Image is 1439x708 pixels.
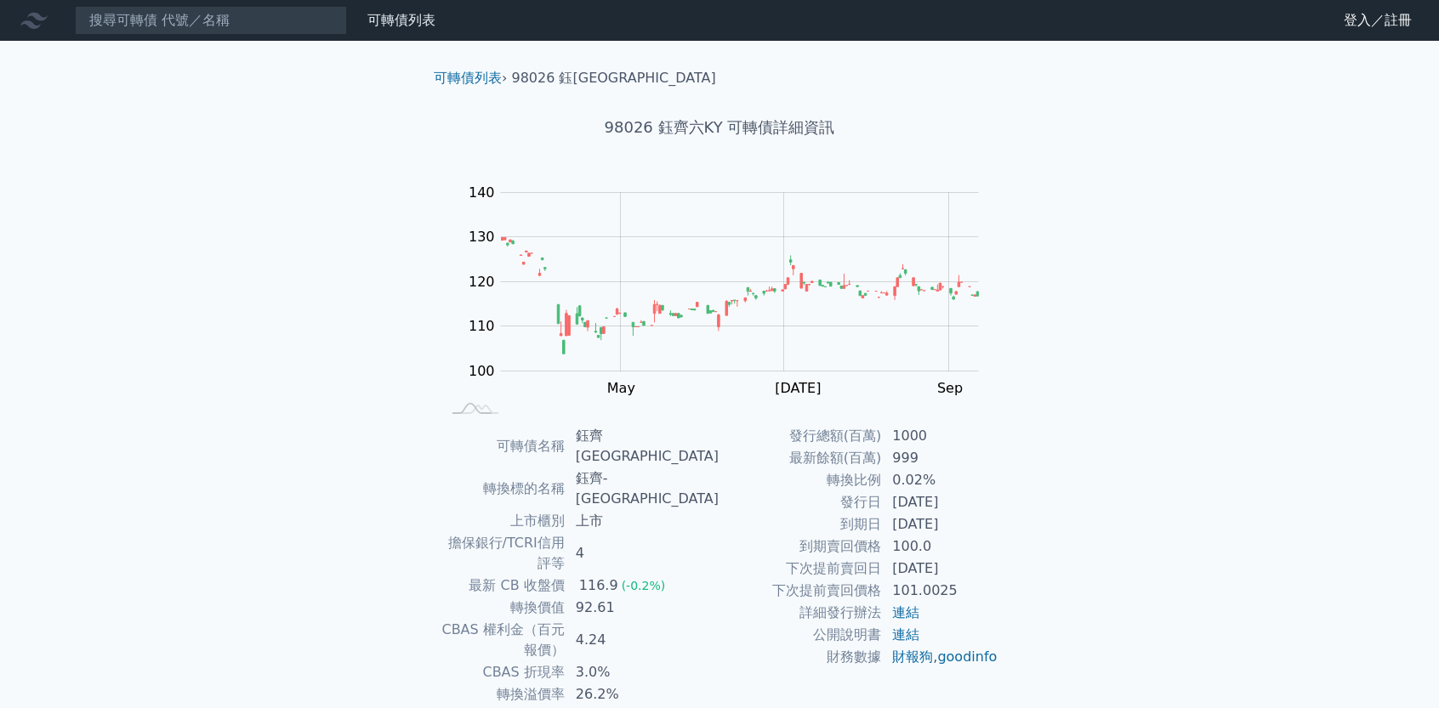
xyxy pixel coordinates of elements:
[719,469,882,491] td: 轉換比例
[469,318,495,334] tspan: 110
[882,580,998,602] td: 101.0025
[882,425,998,447] td: 1000
[469,274,495,290] tspan: 120
[469,184,495,201] tspan: 140
[719,580,882,602] td: 下次提前賣回價格
[719,558,882,580] td: 下次提前賣回日
[566,619,719,661] td: 4.24
[892,604,919,620] a: 連結
[719,447,882,469] td: 最新餘額(百萬)
[882,558,998,580] td: [DATE]
[1330,7,1425,34] a: 登入／註冊
[501,238,978,354] g: Series
[719,491,882,513] td: 發行日
[719,624,882,646] td: 公開說明書
[882,491,998,513] td: [DATE]
[441,532,566,575] td: 擔保銀行/TCRI信用評等
[882,535,998,558] td: 100.0
[441,661,566,683] td: CBAS 折現率
[566,683,719,705] td: 26.2%
[441,425,566,467] td: 可轉債名稱
[576,575,622,596] div: 116.9
[882,447,998,469] td: 999
[719,646,882,668] td: 財務數據
[892,649,933,665] a: 財報狗
[882,513,998,535] td: [DATE]
[434,68,507,88] li: ›
[892,626,919,643] a: 連結
[512,68,716,88] li: 98026 鈺[GEOGRAPHIC_DATA]
[441,619,566,661] td: CBAS 權利金（百元報價）
[719,513,882,535] td: 到期日
[719,602,882,624] td: 詳細發行辦法
[566,467,719,510] td: 鈺齊-[GEOGRAPHIC_DATA]
[566,597,719,619] td: 92.61
[566,661,719,683] td: 3.0%
[441,510,566,532] td: 上市櫃別
[719,535,882,558] td: 到期賣回價格
[434,70,502,86] a: 可轉債列表
[469,229,495,245] tspan: 130
[460,184,1004,396] g: Chart
[937,649,997,665] a: goodinfo
[719,425,882,447] td: 發行總額(百萬)
[441,683,566,705] td: 轉換溢價率
[937,380,963,396] tspan: Sep
[882,469,998,491] td: 0.02%
[775,380,821,396] tspan: [DATE]
[607,380,635,396] tspan: May
[420,116,1019,139] h1: 98026 鈺齊六KY 可轉債詳細資訊
[566,532,719,575] td: 4
[367,12,435,28] a: 可轉債列表
[441,597,566,619] td: 轉換價值
[566,510,719,532] td: 上市
[622,579,666,592] span: (-0.2%)
[566,425,719,467] td: 鈺齊[GEOGRAPHIC_DATA]
[441,467,566,510] td: 轉換標的名稱
[469,363,495,379] tspan: 100
[441,575,566,597] td: 最新 CB 收盤價
[75,6,347,35] input: 搜尋可轉債 代號／名稱
[882,646,998,668] td: ,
